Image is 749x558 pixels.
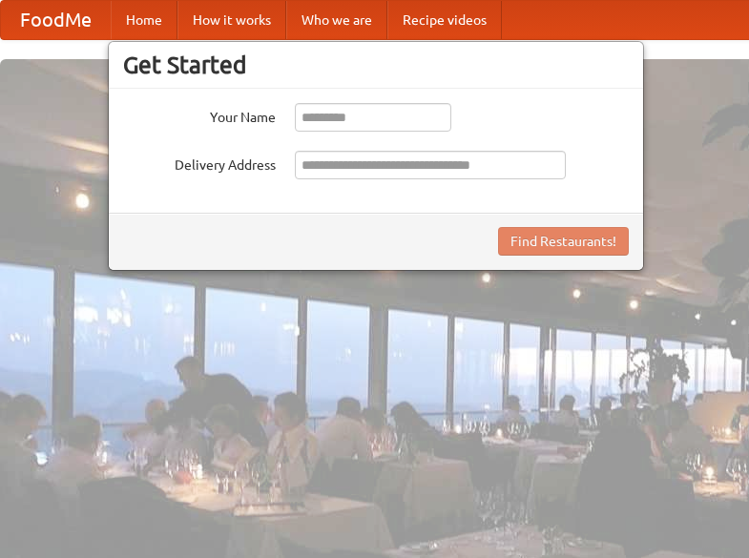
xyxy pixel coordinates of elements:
[1,1,111,39] a: FoodMe
[123,151,276,175] label: Delivery Address
[498,227,629,256] button: Find Restaurants!
[387,1,502,39] a: Recipe videos
[111,1,177,39] a: Home
[123,51,629,79] h3: Get Started
[123,103,276,127] label: Your Name
[177,1,286,39] a: How it works
[286,1,387,39] a: Who we are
